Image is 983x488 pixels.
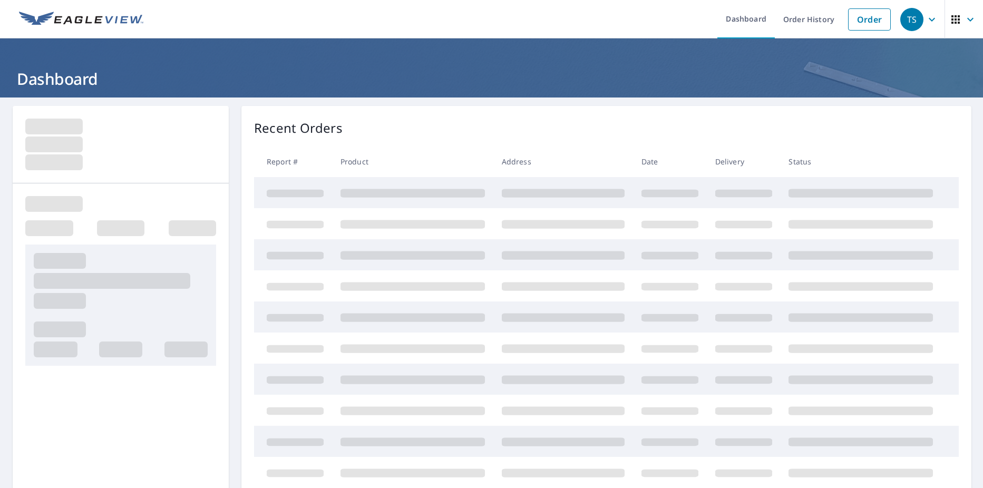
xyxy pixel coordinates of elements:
a: Order [848,8,891,31]
img: EV Logo [19,12,143,27]
th: Delivery [707,146,781,177]
h1: Dashboard [13,68,970,90]
th: Product [332,146,493,177]
div: TS [900,8,923,31]
th: Status [780,146,941,177]
th: Address [493,146,633,177]
p: Recent Orders [254,119,343,138]
th: Report # [254,146,332,177]
th: Date [633,146,707,177]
